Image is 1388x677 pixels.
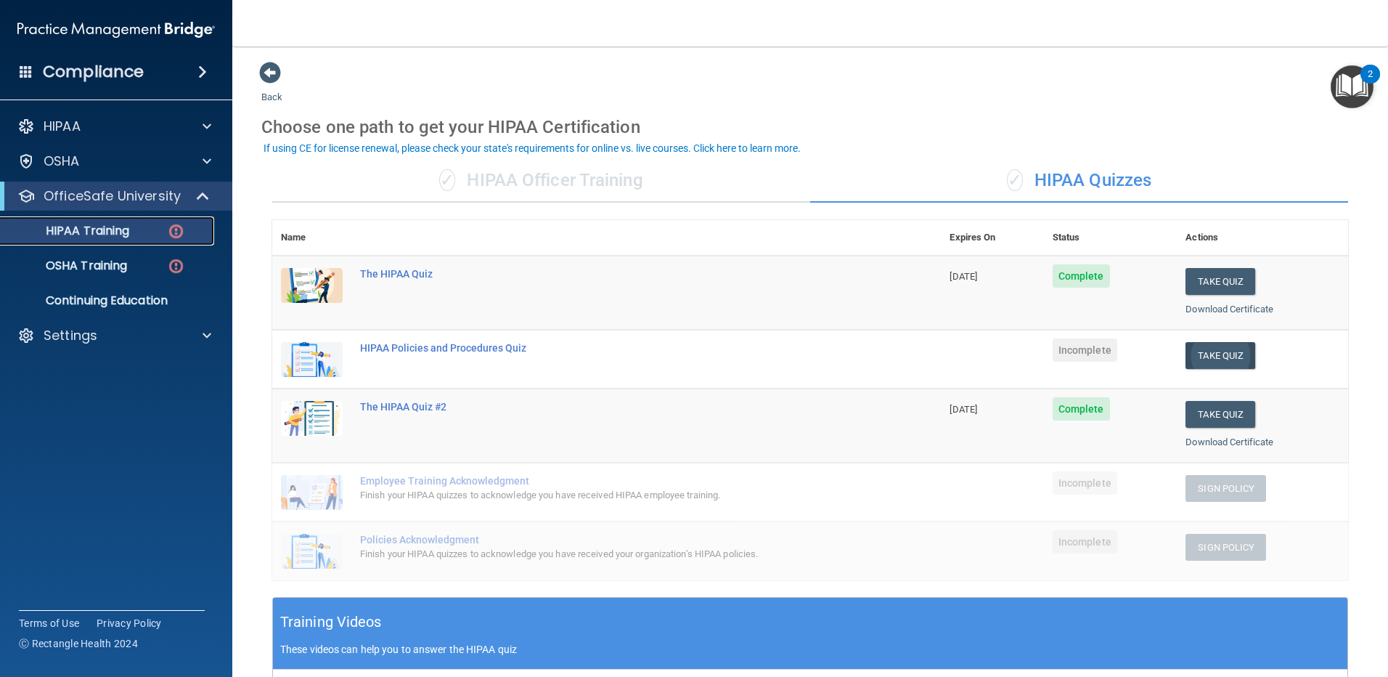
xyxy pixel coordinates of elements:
[1007,169,1023,191] span: ✓
[9,259,127,273] p: OSHA Training
[360,475,868,487] div: Employee Training Acknowledgment
[280,609,382,635] h5: Training Videos
[17,153,211,170] a: OSHA
[17,118,211,135] a: HIPAA
[44,327,97,344] p: Settings
[1185,401,1255,428] button: Take Quiz
[360,401,868,413] div: The HIPAA Quiz #2
[17,327,211,344] a: Settings
[360,546,868,563] div: Finish your HIPAA quizzes to acknowledge you have received your organization’s HIPAA policies.
[1331,65,1373,108] button: Open Resource Center, 2 new notifications
[9,224,129,238] p: HIPAA Training
[360,342,868,354] div: HIPAA Policies and Procedures Quiz
[1185,342,1255,369] button: Take Quiz
[19,616,79,631] a: Terms of Use
[1053,264,1110,288] span: Complete
[941,220,1043,256] th: Expires On
[264,143,801,153] div: If using CE for license renewal, please check your state's requirements for online vs. live cours...
[1185,437,1273,447] a: Download Certificate
[1053,397,1110,421] span: Complete
[1185,268,1255,295] button: Take Quiz
[17,15,215,44] img: PMB logo
[167,222,185,240] img: danger-circle.6113f641.png
[261,106,1359,148] div: Choose one path to get your HIPAA Certification
[43,62,144,82] h4: Compliance
[272,220,351,256] th: Name
[44,153,80,170] p: OSHA
[1053,471,1117,495] span: Incomplete
[97,616,162,631] a: Privacy Policy
[19,636,138,651] span: Ⓒ Rectangle Health 2024
[261,74,282,102] a: Back
[167,257,185,275] img: danger-circle.6113f641.png
[1177,220,1348,256] th: Actions
[810,159,1348,203] div: HIPAA Quizzes
[1053,530,1117,554] span: Incomplete
[9,293,208,308] p: Continuing Education
[17,187,211,205] a: OfficeSafe University
[360,487,868,504] div: Finish your HIPAA quizzes to acknowledge you have received HIPAA employee training.
[950,404,977,415] span: [DATE]
[1044,220,1177,256] th: Status
[280,644,1340,655] p: These videos can help you to answer the HIPAA quiz
[360,268,868,280] div: The HIPAA Quiz
[1185,475,1266,502] button: Sign Policy
[44,187,181,205] p: OfficeSafe University
[44,118,81,135] p: HIPAA
[439,169,455,191] span: ✓
[1053,338,1117,362] span: Incomplete
[1368,74,1373,93] div: 2
[272,159,810,203] div: HIPAA Officer Training
[360,534,868,546] div: Policies Acknowledgment
[950,271,977,282] span: [DATE]
[1185,304,1273,315] a: Download Certificate
[1185,534,1266,561] button: Sign Policy
[261,141,803,155] button: If using CE for license renewal, please check your state's requirements for online vs. live cours...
